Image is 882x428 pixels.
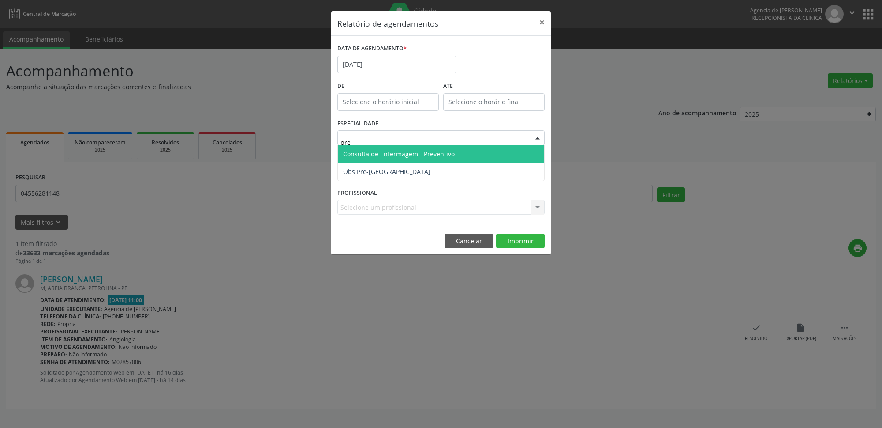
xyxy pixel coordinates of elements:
label: DATA DE AGENDAMENTO [337,42,407,56]
input: Selecione o horário inicial [337,93,439,111]
label: ATÉ [443,80,545,93]
button: Cancelar [445,234,493,249]
label: ESPECIALIDADE [337,117,378,131]
input: Selecione o horário final [443,93,545,111]
input: Selecione uma data ou intervalo [337,56,456,73]
span: Consulta de Enfermagem - Preventivo [343,150,455,158]
span: Obs Pre-[GEOGRAPHIC_DATA] [343,167,430,176]
button: Close [533,11,551,33]
h5: Relatório de agendamentos [337,18,438,29]
label: De [337,80,439,93]
label: PROFISSIONAL [337,186,377,200]
button: Imprimir [496,234,545,249]
input: Seleciona uma especialidade [340,133,527,151]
